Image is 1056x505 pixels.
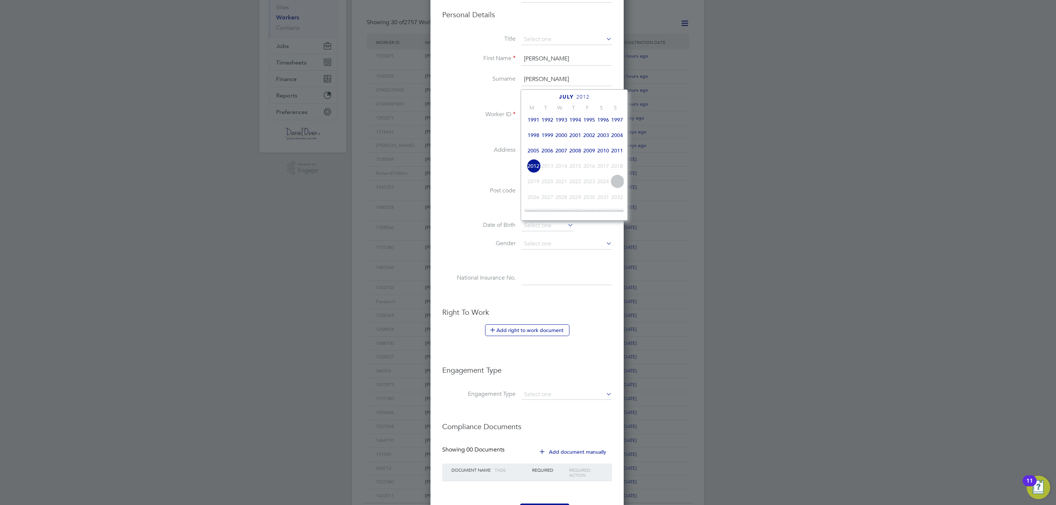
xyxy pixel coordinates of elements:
[442,240,516,247] label: Gender
[527,128,540,142] span: 1998
[442,111,516,118] label: Worker ID
[554,128,568,142] span: 2000
[596,113,610,127] span: 1996
[527,113,540,127] span: 1991
[442,35,516,43] label: Title
[466,446,505,453] span: 00 Documents
[610,128,624,142] span: 2004
[554,113,568,127] span: 1993
[530,464,568,476] div: Required
[442,390,516,398] label: Engagement Type
[582,159,596,173] span: 2016
[568,174,582,188] span: 2022
[527,174,540,188] span: 2019
[521,390,612,400] input: Select one
[582,174,596,188] span: 2023
[540,113,554,127] span: 1992
[610,206,624,220] span: 2039
[521,220,573,231] input: Select one
[540,190,554,204] span: 2027
[582,144,596,158] span: 2009
[442,307,612,317] h3: Right To Work
[442,358,612,375] h3: Engagement Type
[554,144,568,158] span: 2007
[596,144,610,158] span: 2010
[596,190,610,204] span: 2031
[610,190,624,204] span: 2032
[567,464,605,481] div: Required Action
[540,159,554,173] span: 2013
[540,174,554,188] span: 2020
[568,190,582,204] span: 2029
[568,206,582,220] span: 2036
[554,174,568,188] span: 2021
[442,146,516,154] label: Address
[442,414,612,431] h3: Compliance Documents
[442,55,516,62] label: First Name
[582,190,596,204] span: 2030
[450,464,493,476] div: Document Name
[553,104,566,111] span: W
[559,94,574,100] span: July
[610,144,624,158] span: 2011
[596,206,610,220] span: 2038
[610,174,624,188] span: 2025
[521,34,612,45] input: Select one
[442,10,612,19] h3: Personal Details
[493,464,530,476] div: Tags
[527,144,540,158] span: 2005
[610,113,624,127] span: 1997
[554,159,568,173] span: 2014
[442,446,506,454] div: Showing
[582,206,596,220] span: 2037
[485,324,569,336] button: Add right to work document
[1027,476,1050,499] button: Open Resource Center, 11 new notifications
[568,113,582,127] span: 1994
[442,221,516,229] label: Date of Birth
[566,104,580,111] span: T
[540,144,554,158] span: 2006
[442,75,516,83] label: Surname
[610,159,624,173] span: 2018
[1026,481,1033,490] div: 11
[568,128,582,142] span: 2001
[525,104,539,111] span: M
[568,144,582,158] span: 2008
[521,239,612,250] input: Select one
[594,104,608,111] span: S
[535,446,612,458] button: Add document manually
[527,190,540,204] span: 2026
[596,128,610,142] span: 2003
[582,128,596,142] span: 2002
[554,206,568,220] span: 2035
[596,159,610,173] span: 2017
[554,190,568,204] span: 2028
[576,94,590,100] span: 2012
[527,206,540,220] span: 2033
[527,159,540,173] span: 2012
[596,174,610,188] span: 2024
[580,104,594,111] span: F
[540,128,554,142] span: 1999
[568,159,582,173] span: 2015
[582,113,596,127] span: 1995
[442,187,516,195] label: Post code
[540,206,554,220] span: 2034
[539,104,553,111] span: T
[608,104,622,111] span: S
[442,274,516,282] label: National Insurance No.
